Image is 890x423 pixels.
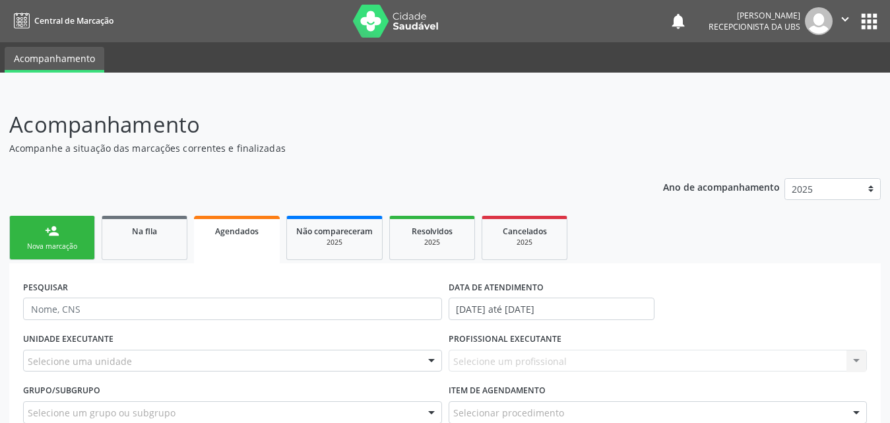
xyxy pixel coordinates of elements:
[23,277,68,298] label: PESQUISAR
[412,226,453,237] span: Resolvidos
[449,381,546,401] label: Item de agendamento
[709,21,800,32] span: Recepcionista da UBS
[28,354,132,368] span: Selecione uma unidade
[449,329,561,350] label: PROFISSIONAL EXECUTANTE
[9,141,620,155] p: Acompanhe a situação das marcações correntes e finalizadas
[805,7,833,35] img: img
[449,298,654,320] input: Selecione um intervalo
[9,108,620,141] p: Acompanhamento
[23,298,442,320] input: Nome, CNS
[45,224,59,238] div: person_add
[838,12,852,26] i: 
[5,47,104,73] a: Acompanhamento
[492,238,557,247] div: 2025
[669,12,687,30] button: notifications
[296,238,373,247] div: 2025
[449,277,544,298] label: DATA DE ATENDIMENTO
[858,10,881,33] button: apps
[23,381,100,401] label: Grupo/Subgrupo
[663,178,780,195] p: Ano de acompanhamento
[453,406,564,420] span: Selecionar procedimento
[19,242,85,251] div: Nova marcação
[132,226,157,237] span: Na fila
[23,329,113,350] label: UNIDADE EXECUTANTE
[34,15,113,26] span: Central de Marcação
[503,226,547,237] span: Cancelados
[215,226,259,237] span: Agendados
[833,7,858,35] button: 
[709,10,800,21] div: [PERSON_NAME]
[296,226,373,237] span: Não compareceram
[28,406,175,420] span: Selecione um grupo ou subgrupo
[9,10,113,32] a: Central de Marcação
[399,238,465,247] div: 2025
